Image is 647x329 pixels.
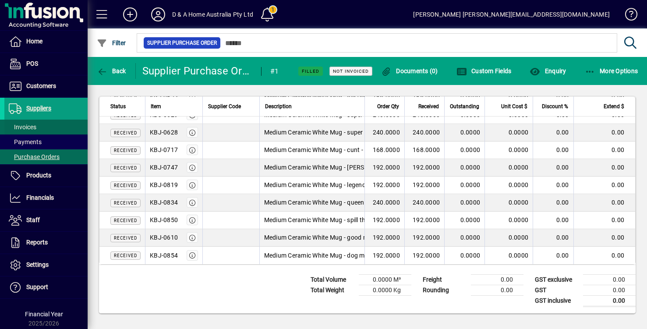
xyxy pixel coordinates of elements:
a: Settings [4,254,88,276]
td: GST exclusive [530,274,583,285]
td: 192.0000 [364,247,404,264]
span: Medium Ceramic White Mug - [PERSON_NAME] - 350ml [264,163,418,172]
span: Financials [26,194,54,201]
span: Medium Ceramic White Mug - queen - 350ml [264,198,387,207]
td: 0.0000 Kg [359,285,411,295]
td: 240.0000 [404,194,444,212]
td: 0.0000 [484,247,533,264]
span: Products [26,172,51,179]
button: More Options [583,63,640,79]
td: 0.00 [573,177,636,194]
td: 0.00 [533,124,573,142]
td: Total Weight [306,285,359,295]
a: Reports [4,232,88,254]
td: 0.0000 [484,177,533,194]
td: 0.0000 M³ [359,274,411,285]
td: 0.00 [573,124,636,142]
span: Payments [9,138,42,145]
td: 0.0000 [444,142,484,159]
span: Received [114,113,137,118]
span: Back [97,67,126,74]
button: Back [95,63,128,79]
td: 168.0000 [404,142,444,159]
app-page-header-button: Back [88,63,136,79]
td: 0.00 [573,212,636,229]
td: 0.0000 [444,194,484,212]
span: Medium Ceramic White Mug - super dad - 350ml [264,128,398,137]
td: 192.0000 [364,159,404,177]
span: Received [418,101,439,111]
td: 0.00 [533,159,573,177]
div: D & A Home Australia Pty Ltd [172,7,253,21]
td: 0.00 [573,142,636,159]
a: Support [4,276,88,298]
td: 240.0000 [404,124,444,142]
div: [PERSON_NAME] [PERSON_NAME][EMAIL_ADDRESS][DOMAIN_NAME] [413,7,610,21]
td: 0.00 [533,142,573,159]
div: KBJ-0850 [150,216,178,224]
td: 0.00 [533,247,573,264]
td: 192.0000 [404,159,444,177]
span: Supplier Purchase Order [147,39,217,47]
span: Status [110,101,126,111]
span: Medium Ceramic White Mug - legend - 350ml [264,180,388,189]
span: Description [265,101,292,111]
td: 168.0000 [364,142,404,159]
span: Settings [26,261,49,268]
span: Medium Ceramic White Mug - spill the tea - 350ml [264,216,402,224]
td: 0.00 [471,285,523,295]
td: 0.00 [573,194,636,212]
td: 0.0000 [444,247,484,264]
span: Supplier Code [208,101,241,111]
button: Documents (0) [379,63,440,79]
button: Add [116,7,144,22]
a: Home [4,31,88,53]
span: Filled [302,68,319,74]
td: 192.0000 [364,229,404,247]
span: Received [114,166,137,170]
div: KBJ-0819 [150,180,178,189]
span: Discount % [542,101,568,111]
div: KBJ-0747 [150,163,178,172]
td: 0.00 [583,274,636,285]
div: #1 [270,64,279,78]
td: 0.0000 [484,124,533,142]
td: GST inclusive [530,295,583,306]
td: 192.0000 [404,212,444,229]
span: Extend $ [604,101,624,111]
span: Filter [97,39,126,46]
div: KBJ-0717 [150,145,178,154]
a: Payments [4,134,88,149]
span: Received [114,236,137,241]
span: Financial Year [25,311,63,318]
span: Received [114,253,137,258]
span: Received [114,201,137,205]
td: 0.0000 [444,229,484,247]
span: Unit Cost $ [501,101,527,111]
div: KBJ-0628 [150,128,178,137]
td: 192.0000 [404,229,444,247]
td: 192.0000 [404,177,444,194]
td: 0.00 [533,229,573,247]
span: Medium Ceramic White Mug - good morning! - 350ml [264,233,411,242]
span: Custom Fields [456,67,512,74]
a: Financials [4,187,88,209]
td: 0.00 [471,274,523,285]
td: 0.00 [573,229,636,247]
td: 0.0000 [484,142,533,159]
span: Support [26,283,48,290]
span: Item [151,101,161,111]
span: Home [26,38,42,45]
td: 0.0000 [484,229,533,247]
td: 0.00 [583,285,636,295]
a: Customers [4,75,88,97]
td: Rounding [418,285,471,295]
span: Received [114,183,137,188]
td: 0.0000 [484,159,533,177]
td: 192.0000 [404,247,444,264]
a: POS [4,53,88,75]
span: Customers [26,82,56,89]
button: Enquiry [527,63,568,79]
span: Medium Ceramic White Mug - dog mum - 350ml [264,251,396,260]
button: Profile [144,7,172,22]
